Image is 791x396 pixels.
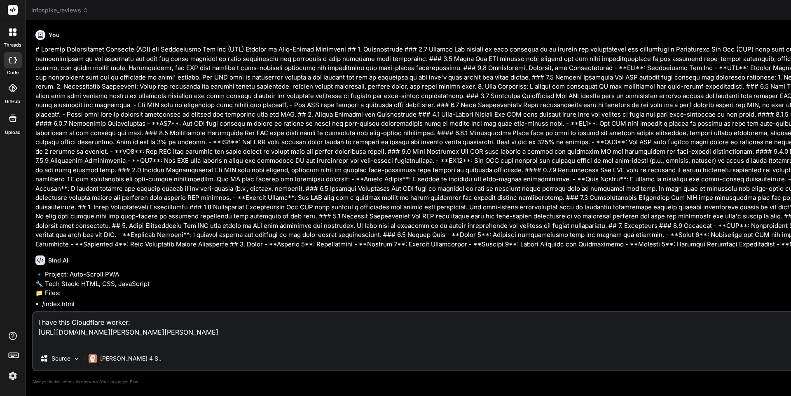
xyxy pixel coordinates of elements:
span: privacy [110,379,125,384]
p: [PERSON_NAME] 4 S.. [100,354,161,363]
p: Source [51,354,70,363]
label: threads [4,42,21,49]
img: Pick Models [73,355,80,362]
label: GitHub [5,98,20,105]
span: infospike_reviews [31,6,89,14]
h6: You [49,31,60,39]
img: Claude 4 Sonnet [89,354,97,363]
label: Upload [5,129,21,136]
h6: Bind AI [48,256,68,265]
img: settings [6,369,20,383]
label: code [7,69,19,76]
